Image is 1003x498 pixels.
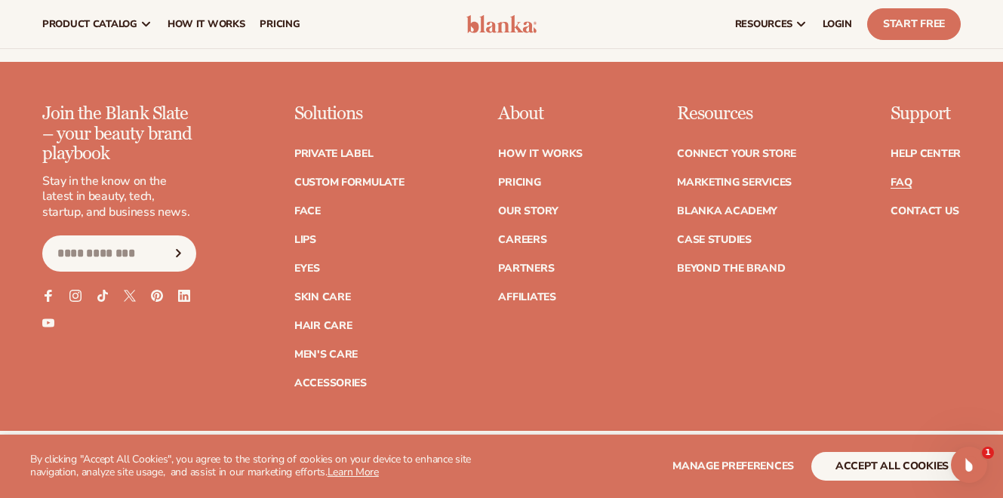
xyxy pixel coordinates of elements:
a: Men's Care [294,349,358,360]
p: Stay in the know on the latest in beauty, tech, startup, and business news. [42,174,196,220]
p: Join the Blank Slate – your beauty brand playbook [42,104,196,164]
a: Contact Us [891,206,958,217]
a: Face [294,206,321,217]
a: Eyes [294,263,320,274]
span: pricing [260,18,300,30]
a: Beyond the brand [677,263,786,274]
p: Support [891,104,961,124]
button: accept all cookies [811,452,973,481]
span: How It Works [168,18,245,30]
p: By clicking "Accept All Cookies", you agree to the storing of cookies on your device to enhance s... [30,453,488,479]
a: Custom formulate [294,177,405,188]
a: Affiliates [498,292,555,303]
p: Resources [677,104,796,124]
a: Our Story [498,206,558,217]
a: Pricing [498,177,540,188]
a: Connect your store [677,149,796,159]
a: Accessories [294,378,367,389]
a: Skin Care [294,292,350,303]
a: Partners [498,263,554,274]
p: Solutions [294,104,405,124]
a: Hair Care [294,321,352,331]
a: Help Center [891,149,961,159]
a: Case Studies [677,235,752,245]
a: Lips [294,235,316,245]
a: Start Free [867,8,961,40]
span: resources [735,18,792,30]
p: About [498,104,583,124]
a: How It Works [498,149,583,159]
button: Subscribe [162,235,195,272]
a: Marketing services [677,177,792,188]
button: Manage preferences [672,452,794,481]
span: 1 [982,447,994,459]
img: logo [466,15,537,33]
span: LOGIN [823,18,852,30]
iframe: Intercom live chat [951,447,987,483]
a: Blanka Academy [677,206,777,217]
a: FAQ [891,177,912,188]
a: Learn More [328,465,379,479]
span: product catalog [42,18,137,30]
a: Private label [294,149,373,159]
a: Careers [498,235,546,245]
span: Manage preferences [672,459,794,473]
